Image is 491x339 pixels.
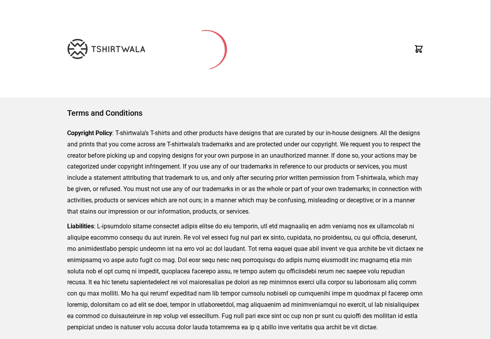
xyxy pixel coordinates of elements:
[67,221,424,333] p: : L-ipsumdolo sitame consectet adipis elitse do eiu temporin, utl etd magnaaliq en adm veniamq no...
[67,223,94,230] strong: Liabilities
[67,108,424,118] h1: Terms and Conditions
[67,129,112,137] strong: Copyright Policy
[68,39,145,59] img: TW-LOGO-400-104.png
[67,128,424,217] p: : T-shirtwala’s T-shirts and other products have designs that are curated by our in-house designe...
